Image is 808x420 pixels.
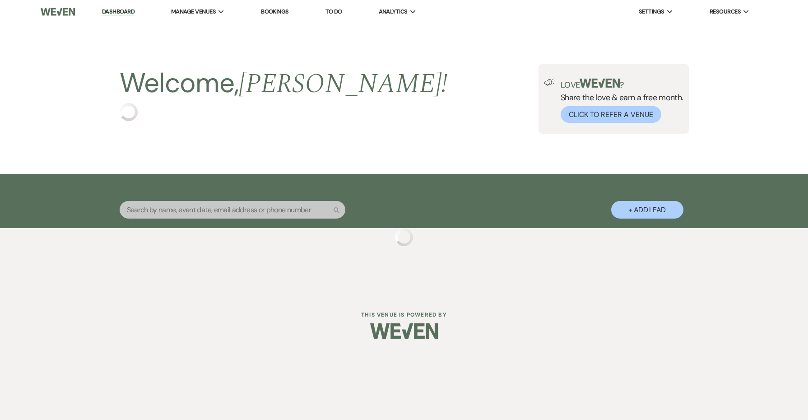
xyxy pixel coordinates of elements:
a: Dashboard [102,8,135,16]
input: Search by name, event date, email address or phone number [120,201,345,219]
img: loud-speaker-illustration.svg [544,79,555,86]
img: loading spinner [120,103,138,121]
span: [PERSON_NAME] ! [239,63,447,105]
img: weven-logo-green.svg [580,79,620,88]
a: Bookings [261,8,289,15]
img: Weven Logo [370,315,438,347]
img: Weven Logo [41,2,75,21]
button: + Add Lead [611,201,683,219]
span: Analytics [379,7,408,16]
h2: Welcome, [120,64,448,103]
a: To Do [325,8,342,15]
span: Settings [639,7,664,16]
span: Resources [710,7,741,16]
img: loading spinner [395,228,413,246]
p: Love ? [561,79,683,89]
button: Click to Refer a Venue [561,106,661,123]
span: Manage Venues [171,7,216,16]
div: Share the love & earn a free month. [555,79,683,123]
